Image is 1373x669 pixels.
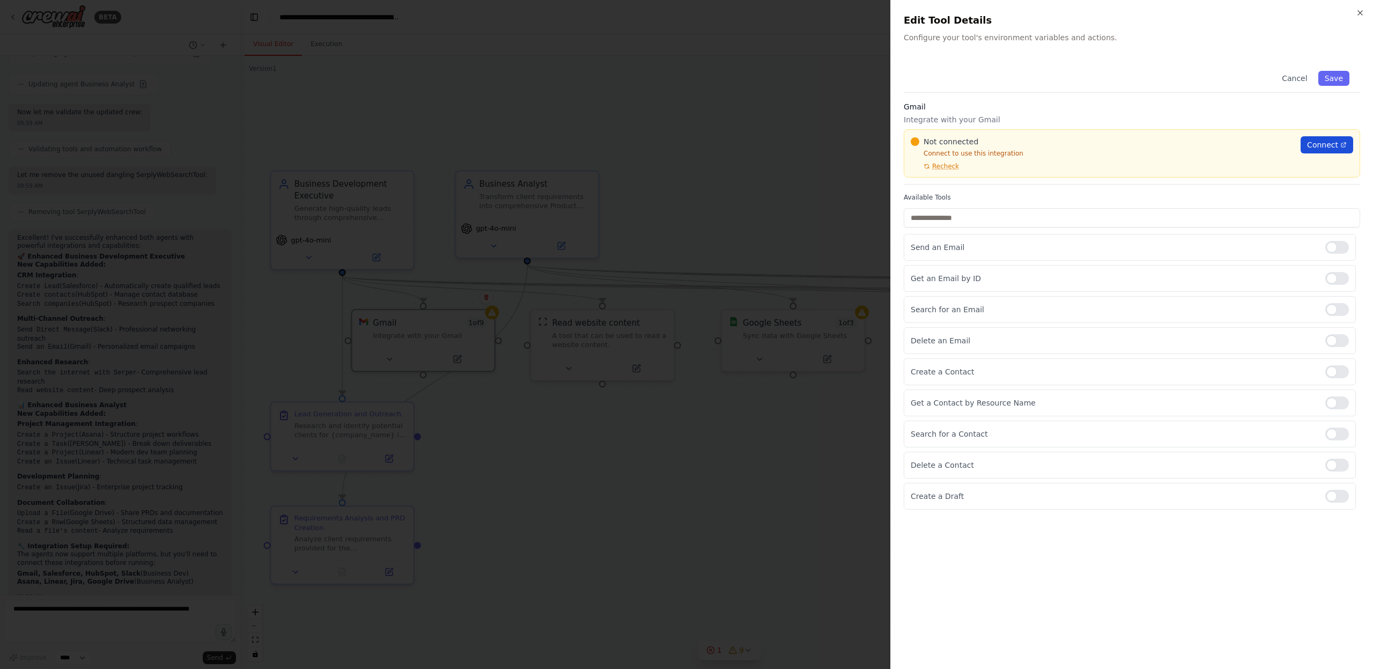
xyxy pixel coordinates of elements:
[904,114,1360,125] p: Integrate with your Gmail
[911,460,1317,470] p: Delete a Contact
[911,491,1317,502] p: Create a Draft
[1307,139,1338,150] span: Connect
[911,398,1317,408] p: Get a Contact by Resource Name
[911,366,1317,377] p: Create a Contact
[904,32,1360,43] p: Configure your tool's environment variables and actions.
[904,13,1360,28] h2: Edit Tool Details
[911,149,1294,158] p: Connect to use this integration
[911,335,1317,346] p: Delete an Email
[911,273,1317,284] p: Get an Email by ID
[1275,71,1313,86] button: Cancel
[1318,71,1349,86] button: Save
[911,242,1317,253] p: Send an Email
[932,162,959,171] span: Recheck
[1301,136,1353,153] a: Connect
[911,304,1317,315] p: Search for an Email
[904,101,1360,112] h3: Gmail
[911,429,1317,439] p: Search for a Contact
[911,162,959,171] button: Recheck
[904,193,1360,202] label: Available Tools
[924,136,978,147] span: Not connected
